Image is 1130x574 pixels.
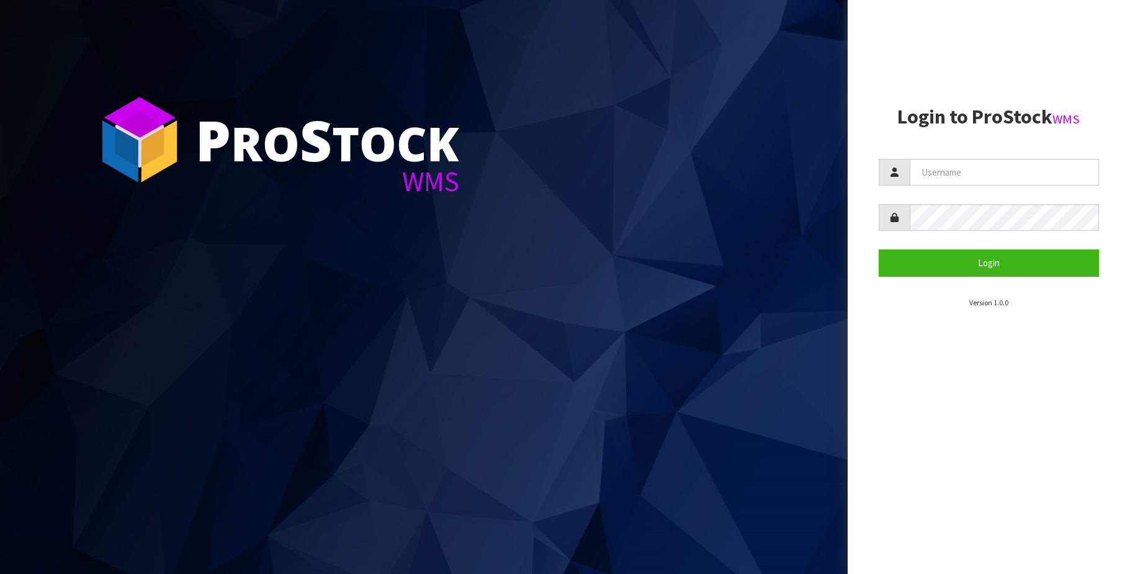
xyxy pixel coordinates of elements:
[195,112,459,168] div: ro tock
[910,159,1099,186] input: Username
[879,106,1099,128] h2: Login to ProStock
[93,93,186,186] img: ProStock Cube
[879,249,1099,276] button: Login
[1052,111,1080,127] small: WMS
[969,298,1008,307] small: Version 1.0.0
[300,102,332,177] span: S
[195,168,459,195] div: WMS
[195,102,231,177] span: P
